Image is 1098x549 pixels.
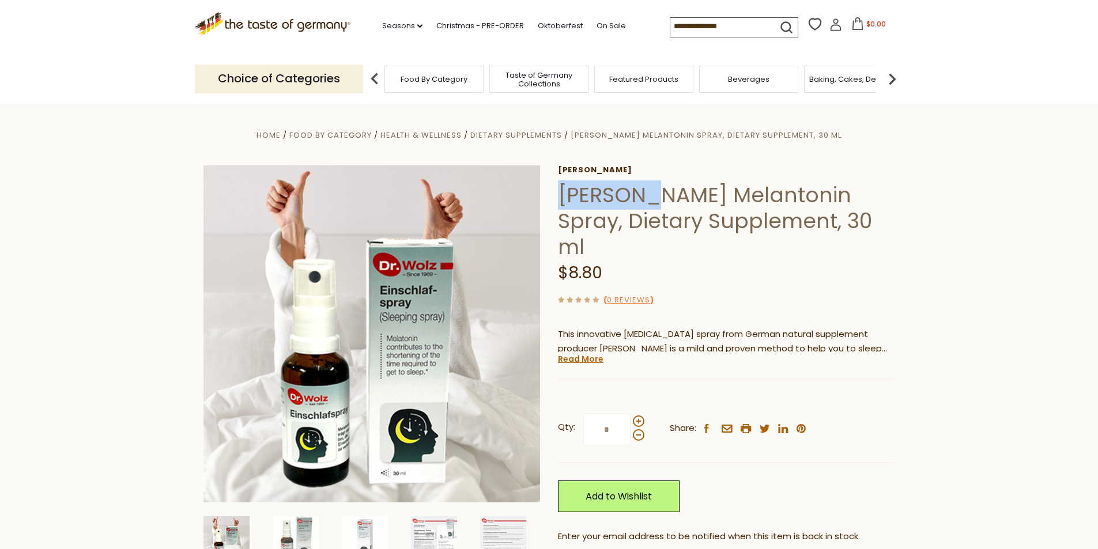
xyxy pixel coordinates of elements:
[558,480,680,512] a: Add to Wishlist
[844,17,893,35] button: $0.00
[583,414,631,445] input: Qty:
[670,421,696,436] span: Share:
[603,294,654,305] span: ( )
[558,529,895,544] div: Enter your email address to be notified when this item is back in stock.
[401,75,467,84] a: Food By Category
[881,67,904,90] img: next arrow
[382,20,422,32] a: Seasons
[558,182,895,260] h1: [PERSON_NAME] Melantonin Spray, Dietary Supplement, 30 ml
[493,71,585,88] a: Taste of Germany Collections
[380,130,462,141] a: Health & Wellness
[607,294,650,306] a: 0 Reviews
[470,130,562,141] a: Dietary Supplements
[558,353,603,365] a: Read More
[538,20,583,32] a: Oktoberfest
[809,75,899,84] a: Baking, Cakes, Desserts
[558,420,575,434] strong: Qty:
[558,165,895,175] a: [PERSON_NAME]
[363,67,386,90] img: previous arrow
[203,165,541,502] img: Dr. Wolz Melantonin Spray, Dietary Supplement, 30 ml
[571,130,842,141] a: [PERSON_NAME] Melantonin Spray, Dietary Supplement, 30 ml
[289,130,372,141] a: Food By Category
[436,20,524,32] a: Christmas - PRE-ORDER
[728,75,769,84] a: Beverages
[558,327,895,356] p: This innovative [MEDICAL_DATA] spray from German natural supplement producer [PERSON_NAME] is a m...
[256,130,281,141] a: Home
[195,65,363,93] p: Choice of Categories
[558,262,602,284] span: $8.80
[866,19,886,29] span: $0.00
[597,20,626,32] a: On Sale
[609,75,678,84] a: Featured Products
